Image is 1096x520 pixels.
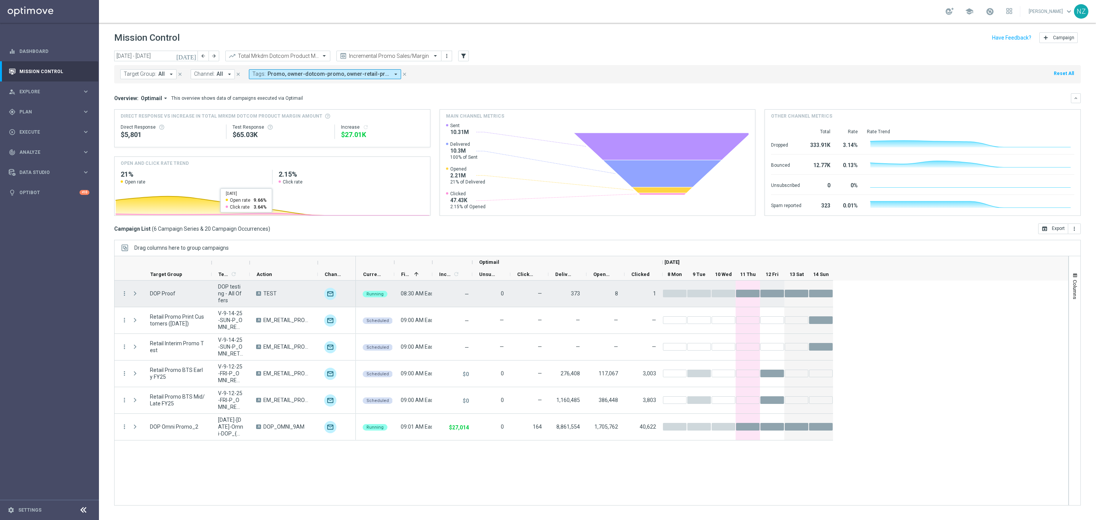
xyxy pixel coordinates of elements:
span: DOP testing - All Offers [218,283,243,304]
span: 0 [501,290,504,297]
div: NZ [1074,4,1088,19]
span: Opened [450,166,485,172]
colored-tag: Scheduled [363,317,393,324]
span: 9.10.25-Wednesday-Omni-DOP_{X}, 9.11.25-Thursday-Omni-DOP_{X}, 9.12.25-Friday-Omni-DOP_{X}, 9.13.... [218,416,243,437]
i: more_vert [444,53,450,59]
div: Increase [341,124,424,130]
img: Optimail [324,314,336,327]
input: Have Feedback? [992,35,1031,40]
div: 3.14% [840,138,858,150]
span: All [217,71,223,77]
button: Data Studio keyboard_arrow_right [8,169,90,175]
i: arrow_drop_down [226,71,233,78]
span: 117,067 [599,370,618,376]
span: 373 [571,290,580,297]
div: Press SPACE to select this row. [356,281,833,307]
span: DOP Proof [150,290,175,297]
span: — [576,344,580,350]
span: Columns [1072,280,1078,299]
i: track_changes [9,149,16,156]
span: [DATE] [664,259,680,265]
span: Delivered [450,141,478,147]
i: refresh [363,124,369,130]
button: Optimail arrow_drop_down [139,95,171,102]
span: Promo owner-dotcom-promo owner-retail-promo promo [268,71,389,77]
div: Optimail [324,394,336,407]
h3: Campaign List [114,225,270,232]
span: A [256,291,261,296]
button: more_vert [121,423,128,430]
span: ( [152,225,154,232]
i: keyboard_arrow_right [82,128,89,136]
a: Optibot [19,182,80,203]
i: [DATE] [176,53,197,59]
span: — [652,344,656,350]
div: Press SPACE to select this row. [115,307,356,334]
span: — [465,345,469,351]
h2: 21% [121,170,266,179]
span: — [614,317,618,323]
div: Spam reported [771,199,801,211]
span: 8,861,554 [556,424,580,430]
span: — [500,344,504,350]
span: 6 Campaign Series & 20 Campaign Occurrences [154,225,268,232]
a: [PERSON_NAME]keyboard_arrow_down [1028,6,1074,17]
span: DOP Omni Promo_2 [150,423,198,430]
span: 10.31M [450,129,469,136]
span: 100% of Sent [450,154,478,160]
span: 47.43K [450,197,486,204]
span: A [256,371,261,376]
span: Sent [450,123,469,129]
div: Rate [840,129,858,135]
span: Execute [19,130,82,134]
span: Retail Promo BTS Mid/Late FY25 [150,393,205,407]
button: arrow_back [198,51,209,61]
span: 21% of Delivered [450,179,485,185]
span: 3,003 [643,370,656,376]
span: Optimail [479,259,499,265]
span: 8 Mon [667,271,682,277]
ng-select: Incremental Promo Sales/Margin [336,51,441,61]
div: Dashboard [9,41,89,61]
span: DOP_OMNI_9AM [263,423,304,430]
span: A [256,318,261,322]
div: Plan [9,108,82,115]
button: more_vert [1068,223,1081,234]
span: Retail Promo BTS Early FY25 [150,367,205,380]
span: Unsubscribed [479,271,497,277]
span: Retail Promo Print Customers (June 2024) [150,313,205,327]
i: more_vert [121,317,128,324]
span: 1 [653,290,656,297]
div: 0.01% [840,199,858,211]
i: more_vert [121,370,128,377]
div: Press SPACE to select this row. [356,414,833,440]
div: Data Studio [9,169,82,176]
div: This overview shows data of campaigns executed via Optimail [171,95,303,102]
div: Press SPACE to select this row. [115,387,356,414]
div: Direct Response [121,124,220,130]
div: Press SPACE to select this row. [115,281,356,307]
div: track_changes Analyze keyboard_arrow_right [8,149,90,155]
img: Optimail [324,421,336,433]
i: refresh [231,271,237,277]
span: A [256,398,261,402]
button: add Campaign [1039,32,1078,43]
a: Settings [18,508,41,512]
span: ) [268,225,270,232]
button: close [177,70,183,78]
span: 386,448 [599,397,618,403]
button: person_search Explore keyboard_arrow_right [8,89,90,95]
span: Clicked & Responded [517,271,535,277]
span: Data Studio [19,170,82,175]
span: 2.21M [450,172,485,179]
div: Press SPACE to select this row. [356,334,833,360]
div: gps_fixed Plan keyboard_arrow_right [8,109,90,115]
span: — [538,397,542,403]
button: Tags: Promo, owner-dotcom-promo, owner-retail-promo, promo arrow_drop_down [249,69,401,79]
i: trending_up [228,52,236,60]
span: Templates [218,271,229,277]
